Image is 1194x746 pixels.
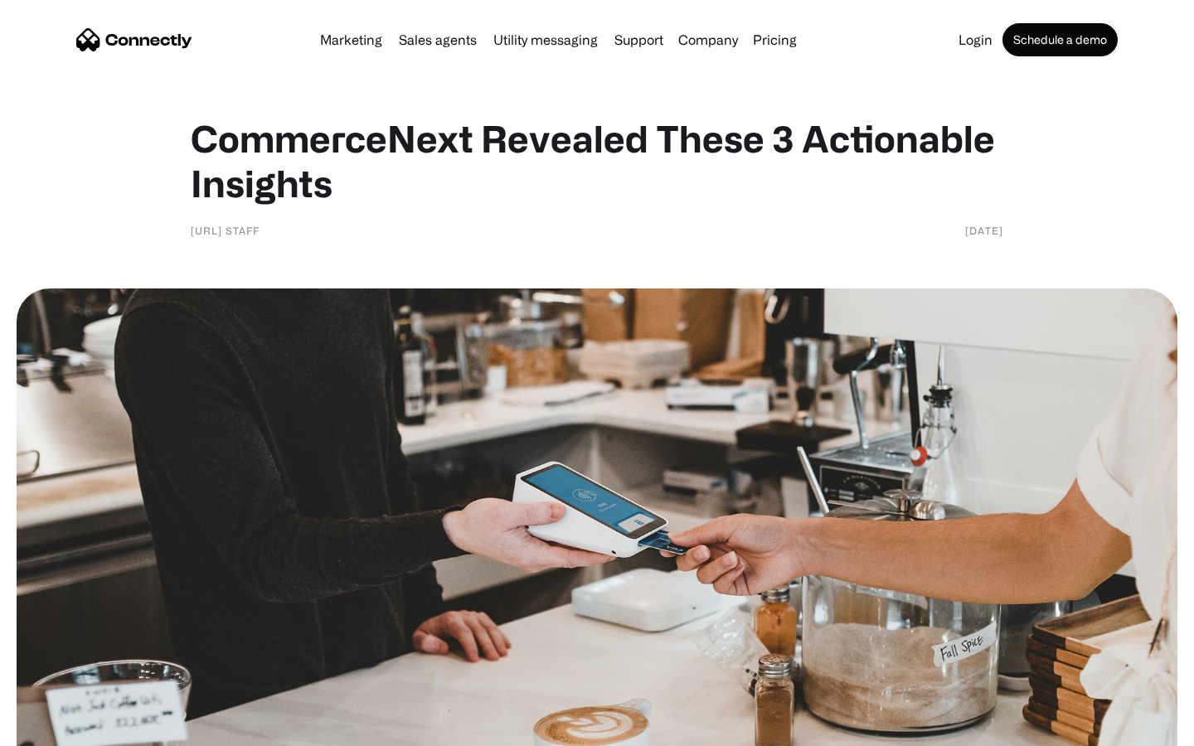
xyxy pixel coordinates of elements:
[965,222,1003,239] div: [DATE]
[33,717,99,740] ul: Language list
[952,33,999,46] a: Login
[17,717,99,740] aside: Language selected: English
[608,33,670,46] a: Support
[191,222,260,239] div: [URL] Staff
[1002,23,1118,56] a: Schedule a demo
[746,33,803,46] a: Pricing
[313,33,389,46] a: Marketing
[392,33,483,46] a: Sales agents
[678,28,738,51] div: Company
[487,33,604,46] a: Utility messaging
[191,116,1003,206] h1: CommerceNext Revealed These 3 Actionable Insights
